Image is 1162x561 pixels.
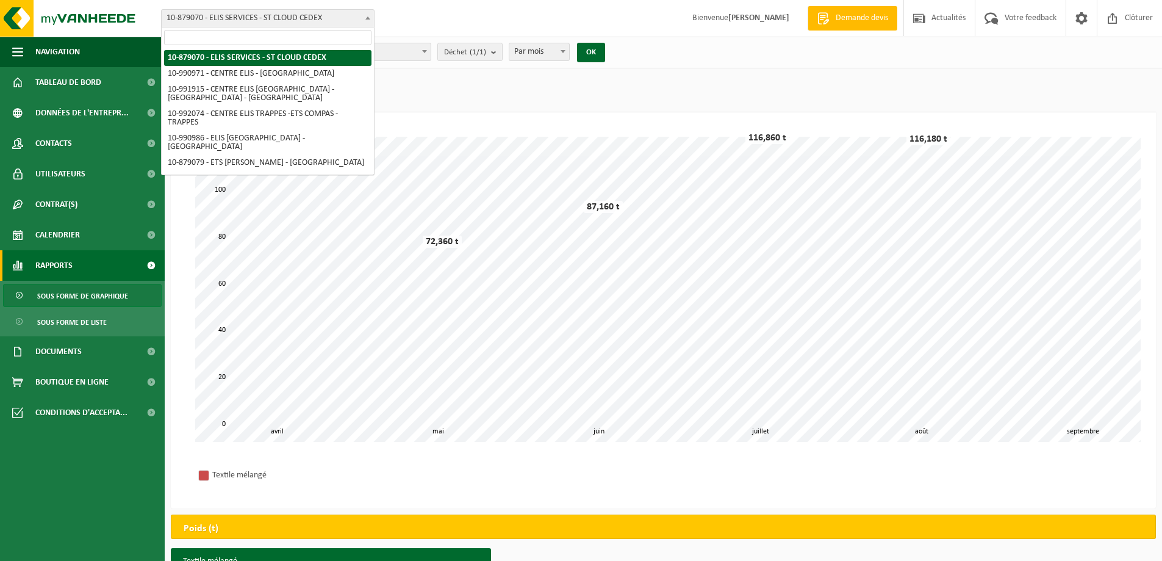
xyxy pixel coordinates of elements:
[577,43,605,62] button: OK
[35,67,101,98] span: Tableau de bord
[35,128,72,159] span: Contacts
[808,6,897,31] a: Demande devis
[509,43,570,61] span: Par mois
[584,201,623,213] div: 87,160 t
[164,82,371,106] li: 10-991915 - CENTRE ELIS [GEOGRAPHIC_DATA] - [GEOGRAPHIC_DATA] - [GEOGRAPHIC_DATA]
[728,13,789,23] strong: [PERSON_NAME]
[509,43,569,60] span: Par mois
[164,131,371,155] li: 10-990986 - ELIS [GEOGRAPHIC_DATA] - [GEOGRAPHIC_DATA]
[164,106,371,131] li: 10-992074 - CENTRE ELIS TRAPPES -ETS COMPAS - TRAPPES
[35,189,77,220] span: Contrat(s)
[35,397,127,428] span: Conditions d'accepta...
[745,132,789,144] div: 116,860 t
[164,155,371,171] li: 10-879079 - ETS [PERSON_NAME] - [GEOGRAPHIC_DATA]
[35,220,80,250] span: Calendrier
[164,50,371,66] li: 10-879070 - ELIS SERVICES - ST CLOUD CEDEX
[35,367,109,397] span: Boutique en ligne
[164,171,371,187] li: 10-879084 - [SWIFT_CODE] - BIC - [GEOGRAPHIC_DATA]
[423,236,462,248] div: 72,360 t
[37,284,128,308] span: Sous forme de graphique
[3,310,162,333] a: Sous forme de liste
[35,159,85,189] span: Utilisateurs
[35,98,129,128] span: Données de l'entrepr...
[906,133,950,145] div: 116,180 t
[171,515,231,542] h2: Poids (t)
[161,9,375,27] span: 10-879070 - ELIS SERVICES - ST CLOUD CEDEX
[164,66,371,82] li: 10-990971 - CENTRE ELIS - [GEOGRAPHIC_DATA]
[35,250,73,281] span: Rapports
[437,43,503,61] button: Déchet(1/1)
[470,48,486,56] count: (1/1)
[35,336,82,367] span: Documents
[35,37,80,67] span: Navigation
[833,12,891,24] span: Demande devis
[444,43,486,62] span: Déchet
[37,311,107,334] span: Sous forme de liste
[162,10,374,27] span: 10-879070 - ELIS SERVICES - ST CLOUD CEDEX
[212,468,371,483] div: Textile mélangé
[3,284,162,307] a: Sous forme de graphique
